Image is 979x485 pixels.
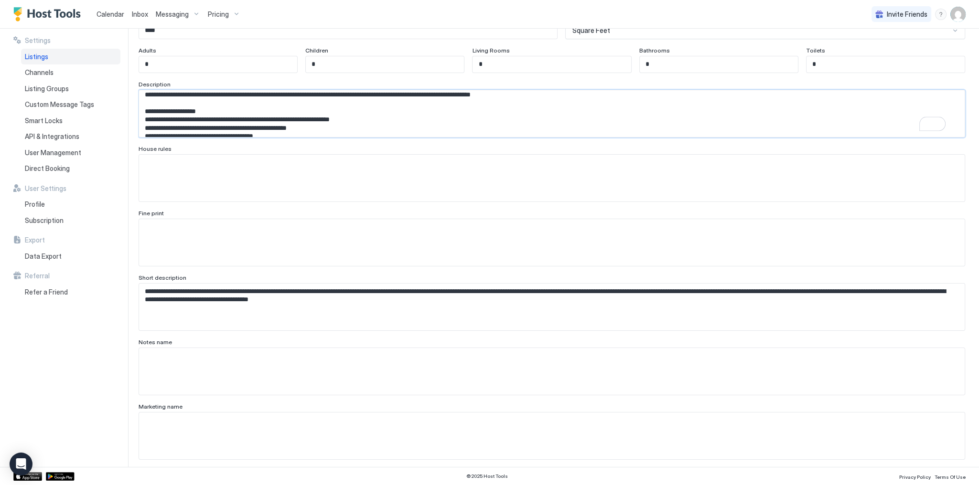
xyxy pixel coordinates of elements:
[139,274,186,281] span: Short description
[25,236,45,244] span: Export
[25,200,45,209] span: Profile
[25,36,51,45] span: Settings
[97,9,124,19] a: Calendar
[950,7,966,22] div: User profile
[806,47,825,54] span: Toilets
[25,132,79,141] span: API & Integrations
[25,148,81,157] span: User Management
[139,348,965,395] textarea: Input Field
[97,10,124,18] span: Calendar
[887,10,927,19] span: Invite Friends
[139,210,164,217] span: Fine print
[21,81,120,97] a: Listing Groups
[935,474,966,480] span: Terms Of Use
[25,184,66,193] span: User Settings
[21,113,120,129] a: Smart Locks
[10,453,32,475] div: Open Intercom Messenger
[935,9,947,20] div: menu
[139,81,171,88] span: Description
[21,160,120,177] a: Direct Booking
[640,56,798,73] input: Input Field
[21,128,120,145] a: API & Integrations
[139,47,156,54] span: Adults
[639,47,670,54] span: Bathrooms
[21,49,120,65] a: Listings
[935,471,966,481] a: Terms Of Use
[132,10,148,18] span: Inbox
[139,284,959,330] textarea: Input Field
[21,145,120,161] a: User Management
[132,9,148,19] a: Inbox
[25,272,50,280] span: Referral
[466,473,508,479] span: © 2025 Host Tools
[139,56,297,73] input: Input Field
[572,26,610,35] span: Square Feet
[139,155,965,201] textarea: Input Field
[306,56,464,73] input: Input Field
[21,212,120,229] a: Subscription
[13,7,85,21] a: Host Tools Logo
[25,53,48,61] span: Listings
[25,164,70,173] span: Direct Booking
[156,10,189,19] span: Messaging
[305,47,328,54] span: Children
[899,471,931,481] a: Privacy Policy
[139,403,183,410] span: Marketing name
[208,10,229,19] span: Pricing
[13,472,42,481] a: App Store
[139,338,172,346] span: Notes name
[899,474,931,480] span: Privacy Policy
[25,116,63,125] span: Smart Locks
[25,252,62,261] span: Data Export
[25,216,64,225] span: Subscription
[21,96,120,113] a: Custom Message Tags
[25,84,69,93] span: Listing Groups
[139,22,557,39] input: Input Field
[807,56,965,73] input: Input Field
[21,284,120,300] a: Refer a Friend
[472,47,509,54] span: Living Rooms
[473,56,631,73] input: Input Field
[21,64,120,81] a: Channels
[25,288,68,296] span: Refer a Friend
[139,412,965,459] textarea: Input Field
[139,90,959,137] textarea: To enrich screen reader interactions, please activate Accessibility in Grammarly extension settings
[46,472,75,481] a: Google Play Store
[139,145,172,152] span: House rules
[21,248,120,264] a: Data Export
[139,219,965,266] textarea: Input Field
[25,68,54,77] span: Channels
[21,196,120,212] a: Profile
[25,100,94,109] span: Custom Message Tags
